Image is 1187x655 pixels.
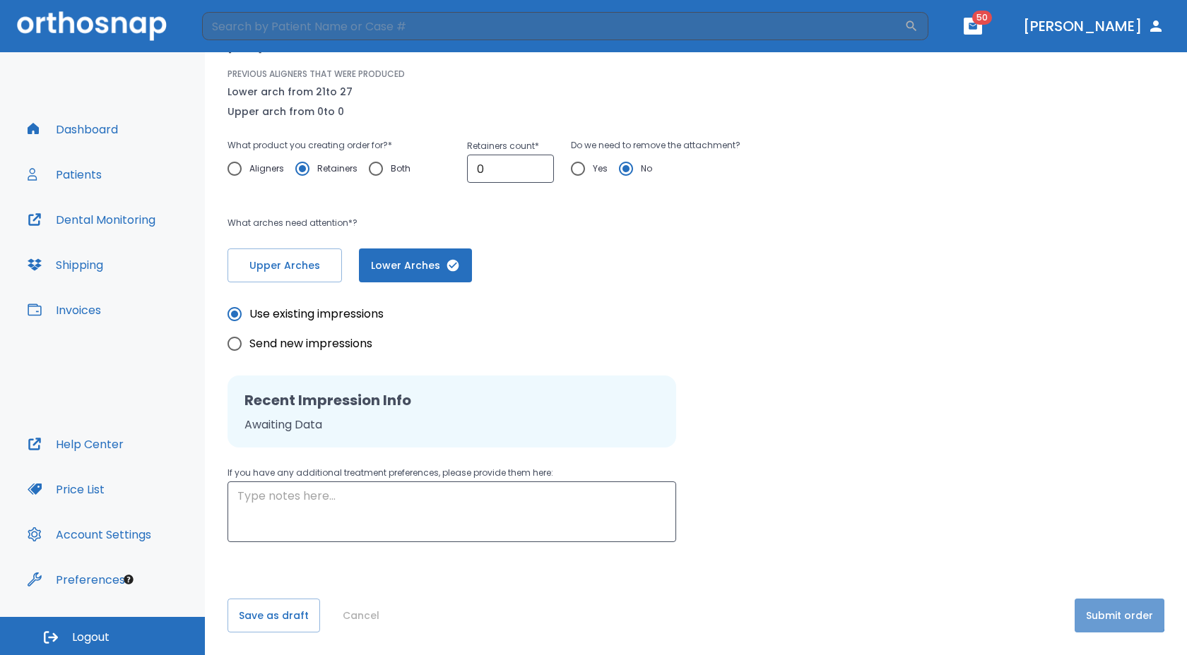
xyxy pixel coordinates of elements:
button: Price List [19,472,113,506]
span: Logout [72,630,110,645]
span: 50 [972,11,992,25]
span: Send new impressions [249,335,372,352]
button: Save as draft [228,599,320,632]
span: Yes [593,160,608,177]
span: No [641,160,652,177]
p: What product you creating order for? * [228,137,422,154]
button: Invoices [19,293,110,327]
div: Tooltip anchor [122,573,135,586]
p: Lower arch from 21 to 27 [228,83,353,100]
input: Search by Patient Name or Case # [202,12,904,40]
span: Both [391,160,411,177]
p: PREVIOUS ALIGNERS THAT WERE PRODUCED [228,68,405,80]
p: Do we need to remove the attachment? [571,137,740,154]
button: Help Center [19,427,132,461]
button: Lower Arches [359,248,472,282]
button: [PERSON_NAME] [1017,13,1170,39]
span: Upper Arches [242,258,327,273]
button: Dashboard [19,112,126,146]
button: Dental Monitoring [19,203,164,236]
p: Awaiting Data [244,416,659,433]
span: Use existing impressions [249,306,384,323]
p: What arches need attention*? [228,215,774,232]
span: Retainers [317,160,358,177]
button: Preferences [19,563,134,596]
button: Account Settings [19,517,160,551]
p: Retainers count * [467,138,554,155]
button: Patients [19,157,110,191]
p: Upper arch from 0 to 0 [228,103,353,120]
p: If you have any additional treatment preferences, please provide them here: [228,464,676,481]
img: Orthosnap [17,11,167,40]
button: Submit order [1075,599,1164,632]
h2: Recent Impression Info [244,390,659,411]
span: Lower Arches [373,258,458,273]
button: Upper Arches [228,248,342,282]
button: Shipping [19,248,112,282]
button: Cancel [337,599,385,632]
span: Aligners [249,160,284,177]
